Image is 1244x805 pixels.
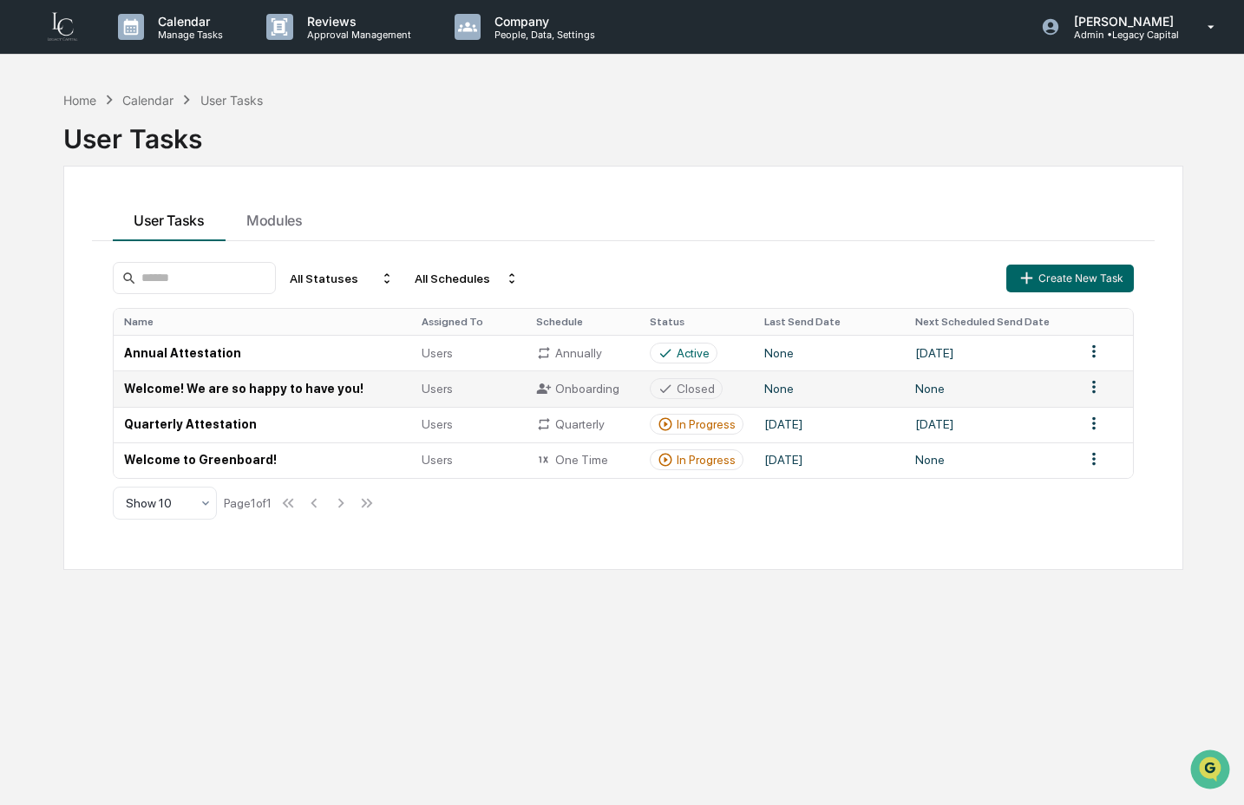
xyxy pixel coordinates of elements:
th: Name [114,309,411,335]
div: Calendar [122,93,174,108]
div: In Progress [677,453,736,467]
p: [PERSON_NAME] [1060,14,1182,29]
a: Powered byPylon [122,293,210,307]
th: Schedule [526,309,639,335]
img: logo [42,10,83,43]
td: None [754,335,905,370]
span: Pylon [173,294,210,307]
button: User Tasks [113,194,226,241]
a: 🖐️Preclearance [10,212,119,243]
div: Page 1 of 1 [224,496,272,510]
div: Closed [677,382,715,396]
p: Reviews [293,14,420,29]
span: Preclearance [35,219,112,236]
div: User Tasks [63,109,1183,154]
td: Annual Attestation [114,335,411,370]
th: Status [639,309,753,335]
div: Annually [536,345,629,361]
td: [DATE] [754,442,905,478]
td: Quarterly Attestation [114,407,411,442]
div: Quarterly [536,416,629,432]
td: Welcome! We are so happy to have you! [114,370,411,406]
td: [DATE] [754,407,905,442]
span: Users [422,346,453,360]
td: Welcome to Greenboard! [114,442,411,478]
span: Users [422,453,453,467]
div: 🗄️ [126,220,140,234]
button: Create New Task [1006,265,1133,292]
p: Calendar [144,14,232,29]
th: Next Scheduled Send Date [905,309,1074,335]
th: Assigned To [411,309,525,335]
td: None [905,442,1074,478]
td: [DATE] [905,407,1074,442]
p: Manage Tasks [144,29,232,41]
div: User Tasks [200,93,263,108]
a: 🔎Data Lookup [10,245,116,276]
div: All Schedules [408,265,526,292]
button: Modules [226,194,324,241]
span: Users [422,382,453,396]
span: Attestations [143,219,215,236]
span: Data Lookup [35,252,109,269]
div: Start new chat [59,133,285,150]
p: Company [481,14,604,29]
div: Onboarding [536,381,629,396]
div: In Progress [677,417,736,431]
p: People, Data, Settings [481,29,604,41]
div: 🔎 [17,253,31,267]
div: 🖐️ [17,220,31,234]
a: 🗄️Attestations [119,212,222,243]
span: Users [422,417,453,431]
p: How can we help? [17,36,316,64]
td: None [754,370,905,406]
div: We're available if you need us! [59,150,219,164]
div: Active [677,346,710,360]
button: Start new chat [295,138,316,159]
p: Admin • Legacy Capital [1060,29,1182,41]
img: 1746055101610-c473b297-6a78-478c-a979-82029cc54cd1 [17,133,49,164]
p: Approval Management [293,29,420,41]
div: Home [63,93,96,108]
iframe: Open customer support [1188,748,1235,795]
td: [DATE] [905,335,1074,370]
td: None [905,370,1074,406]
div: All Statuses [283,265,401,292]
th: Last Send Date [754,309,905,335]
div: One Time [536,452,629,468]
